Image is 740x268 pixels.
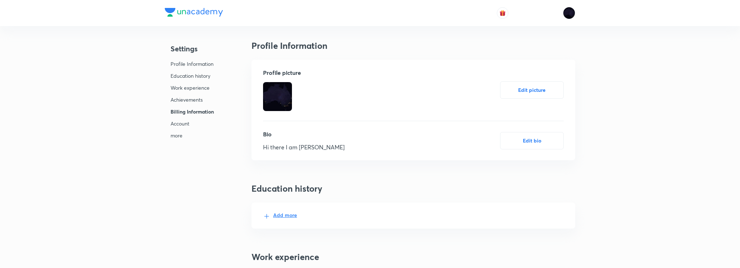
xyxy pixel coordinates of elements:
[251,183,575,194] h3: Education history
[263,68,301,77] p: Profile picture
[171,72,214,80] p: Education history
[171,60,214,68] p: Profile Information
[273,211,297,219] p: Add more
[497,7,508,19] button: avatar
[171,108,214,115] p: Billing Information
[263,130,345,139] p: Bio
[251,41,575,51] h3: Profile Information
[500,81,564,99] button: Edit picture
[171,43,214,54] h4: Settings
[171,120,214,127] p: Account
[171,132,214,139] p: more
[263,82,292,111] img: Avatar
[171,96,214,103] p: Achievements
[500,132,564,149] button: Edit bio
[251,252,575,262] h3: Work experience
[563,7,575,19] img: Megha Gor
[171,84,214,92] p: Work experience
[165,8,223,18] a: Company Logo
[499,10,506,16] img: avatar
[165,8,223,17] img: Company Logo
[263,143,345,152] p: Hi there I am [PERSON_NAME]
